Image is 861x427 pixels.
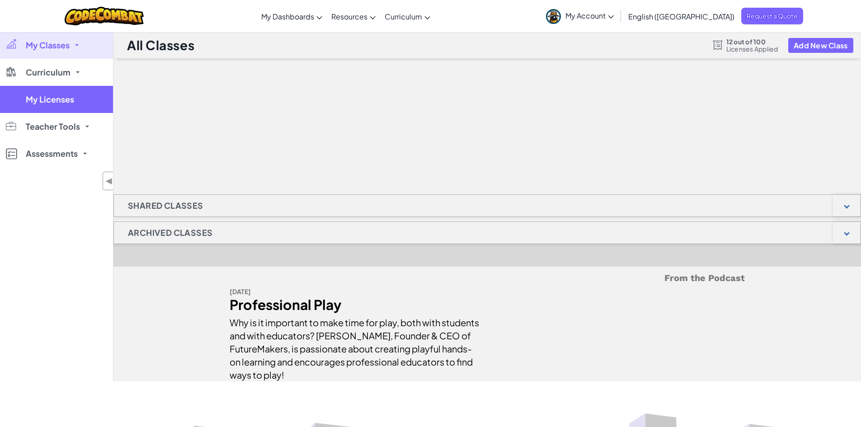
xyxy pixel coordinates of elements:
[105,174,113,188] span: ◀
[26,68,71,76] span: Curriculum
[257,4,327,28] a: My Dashboards
[788,38,853,53] button: Add New Class
[541,2,618,30] a: My Account
[628,12,734,21] span: English ([GEOGRAPHIC_DATA])
[230,271,745,285] h5: From the Podcast
[65,7,144,25] img: CodeCombat logo
[230,298,480,311] div: Professional Play
[26,122,80,131] span: Teacher Tools
[26,41,70,49] span: My Classes
[114,194,217,217] h1: Shared Classes
[380,4,435,28] a: Curriculum
[546,9,561,24] img: avatar
[230,285,480,298] div: [DATE]
[261,12,314,21] span: My Dashboards
[624,4,739,28] a: English ([GEOGRAPHIC_DATA])
[741,8,803,24] a: Request a Quote
[26,150,78,158] span: Assessments
[26,95,74,103] span: My Licenses
[114,221,226,244] h1: Archived Classes
[726,38,778,45] span: 12 out of 100
[331,12,367,21] span: Resources
[565,11,614,20] span: My Account
[230,311,480,381] div: Why is it important to make time for play, both with students and with educators? [PERSON_NAME], ...
[726,45,778,52] span: Licenses Applied
[385,12,422,21] span: Curriculum
[127,37,194,54] h1: All Classes
[327,4,380,28] a: Resources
